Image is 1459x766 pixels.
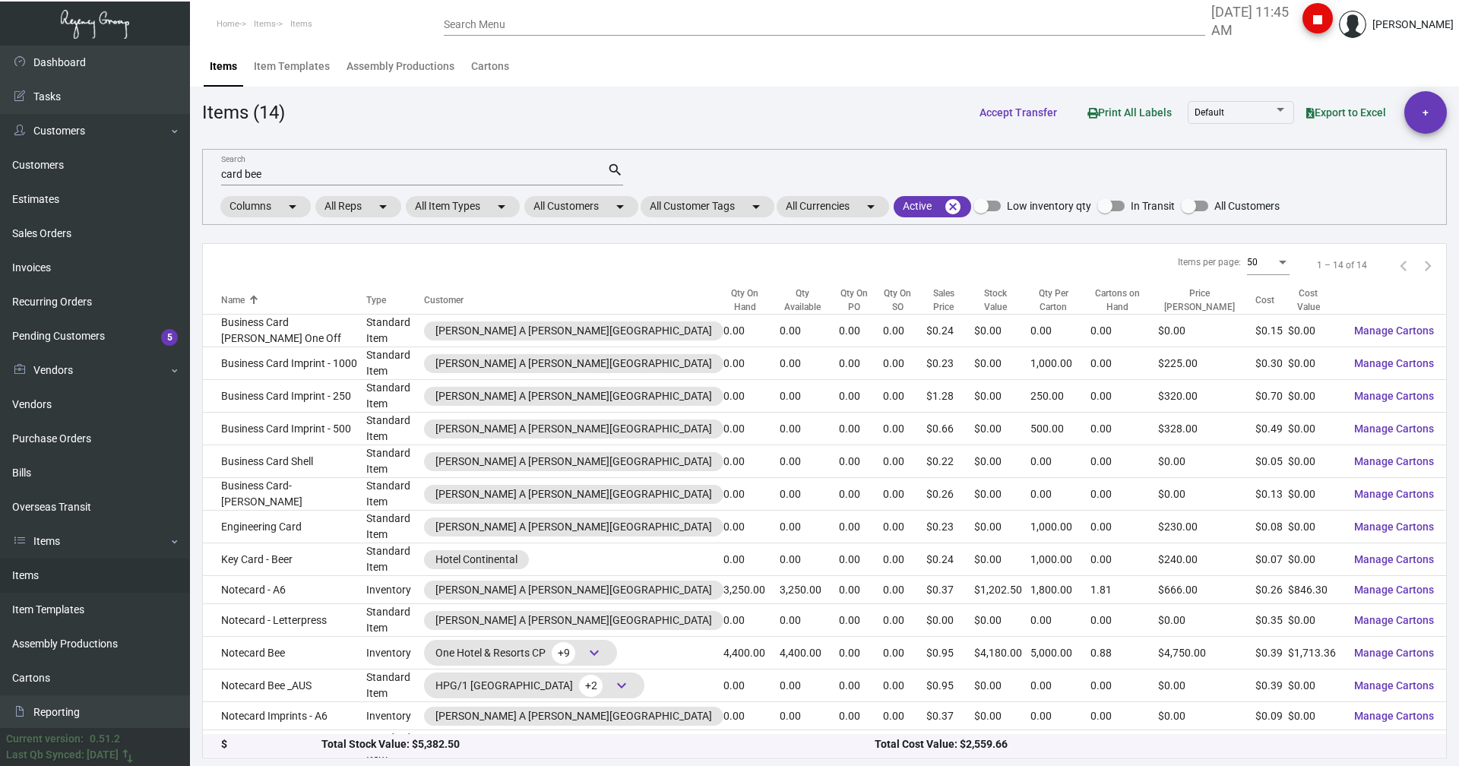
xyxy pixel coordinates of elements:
td: 0.00 [1090,669,1158,702]
div: [PERSON_NAME] A [PERSON_NAME][GEOGRAPHIC_DATA] [435,454,712,470]
button: Manage Cartons [1342,480,1446,508]
div: Sales Price [926,286,961,314]
td: $0.00 [1158,702,1256,730]
td: 0.00 [883,511,926,543]
td: 0.00 [723,413,779,445]
div: Sales Price [926,286,975,314]
mat-icon: arrow_drop_down [611,198,629,216]
span: Manage Cartons [1354,647,1434,659]
button: Manage Cartons [1342,317,1446,344]
td: $0.00 [974,478,1030,511]
div: Cost Value [1288,286,1342,314]
td: 0.00 [1090,511,1158,543]
span: Manage Cartons [1354,423,1434,435]
span: Default [1195,107,1224,118]
mat-chip: All Customers [524,196,638,217]
td: $0.23 [926,511,975,543]
td: Notecard Imprints - A6 [203,702,366,730]
div: Hotel Continental [435,552,517,568]
button: stop [1302,3,1333,33]
td: 0.00 [839,604,883,637]
td: 0.00 [883,445,926,478]
td: 5,000.00 [1030,637,1090,669]
td: $0.70 [1255,380,1288,413]
td: $0.95 [926,669,975,702]
td: $0.00 [1288,511,1342,543]
td: 0.00 [839,478,883,511]
td: $0.00 [974,380,1030,413]
span: All Customers [1214,197,1280,215]
button: Manage Cartons [1342,733,1446,760]
td: $0.35 [1255,604,1288,637]
td: $0.00 [1288,730,1342,763]
td: 0.00 [883,669,926,702]
div: Price [PERSON_NAME] [1158,286,1256,314]
mat-icon: arrow_drop_down [283,198,302,216]
div: Qty On Hand [723,286,765,314]
td: 500.00 [1030,413,1090,445]
td: 0.00 [883,576,926,604]
td: $0.49 [1255,413,1288,445]
div: [PERSON_NAME] A [PERSON_NAME][GEOGRAPHIC_DATA] [435,612,712,628]
td: Standard Item [366,445,425,478]
div: Items per page: [1178,255,1241,269]
div: [PERSON_NAME] A [PERSON_NAME][GEOGRAPHIC_DATA] [435,421,712,437]
div: [PERSON_NAME] A [PERSON_NAME][GEOGRAPHIC_DATA] [435,519,712,535]
td: 0.00 [723,702,779,730]
td: 0.00 [883,604,926,637]
td: $0.00 [926,604,975,637]
td: 0.00 [883,347,926,380]
span: Items [290,19,312,29]
button: Manage Cartons [1342,513,1446,540]
td: Business Card-[PERSON_NAME] [203,478,366,511]
div: Item Templates [254,59,330,74]
td: $0.26 [926,478,975,511]
span: Manage Cartons [1354,614,1434,626]
td: Standard Item [366,543,425,576]
span: Export to Excel [1306,106,1386,119]
td: $225.00 [1158,347,1256,380]
td: $4,750.00 [1158,637,1256,669]
td: Standard Item [366,478,425,511]
td: 0.00 [839,445,883,478]
mat-icon: arrow_drop_down [747,198,765,216]
td: $0.30 [1255,347,1288,380]
td: 0.00 [839,702,883,730]
td: $0.00 [1288,478,1342,511]
td: $0.00 [974,413,1030,445]
td: 0.00 [883,413,926,445]
td: 0.00 [780,347,839,380]
button: Next page [1416,253,1440,277]
button: Manage Cartons [1342,350,1446,377]
label: [DATE] 11:45 AM [1211,3,1291,40]
td: 0.00 [723,478,779,511]
td: $0.15 [1255,730,1288,763]
td: 0.00 [883,315,926,347]
td: 4,400.00 [723,637,779,669]
td: 0.00 [1030,702,1090,730]
td: Notecard Bee [203,637,366,669]
span: + [1423,91,1429,134]
div: Type [366,293,425,307]
td: Notecard - Letterpress [203,604,366,637]
td: 0.00 [723,730,779,763]
td: $0.00 [974,347,1030,380]
td: Engineering Card [203,511,366,543]
div: Qty Available [780,286,825,314]
td: Inventory [366,637,425,669]
td: $0.00 [974,543,1030,576]
td: 0.00 [1030,478,1090,511]
td: 0.00 [839,543,883,576]
span: Items [254,19,276,29]
td: $0.00 [974,702,1030,730]
td: 0.00 [1030,730,1090,763]
div: Cost [1255,293,1288,307]
td: $0.26 [1255,576,1288,604]
td: Standard Item [366,380,425,413]
div: Price [PERSON_NAME] [1158,286,1242,314]
td: 0.00 [1090,478,1158,511]
td: $0.00 [1158,730,1256,763]
div: [PERSON_NAME] A [PERSON_NAME][GEOGRAPHIC_DATA] [435,486,712,502]
td: 1.81 [1090,576,1158,604]
td: $666.00 [1158,576,1256,604]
